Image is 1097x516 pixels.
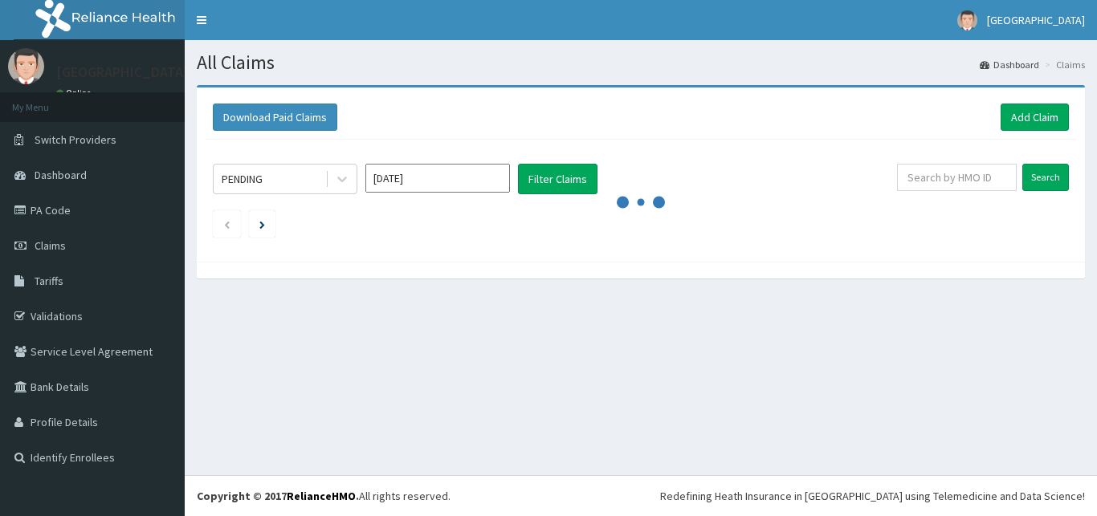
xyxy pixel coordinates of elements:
img: User Image [957,10,977,30]
div: PENDING [222,171,263,187]
input: Select Month and Year [365,164,510,193]
span: Switch Providers [35,132,116,147]
span: Tariffs [35,274,63,288]
footer: All rights reserved. [185,475,1097,516]
h1: All Claims [197,52,1085,73]
span: Claims [35,238,66,253]
input: Search [1022,164,1069,191]
a: Online [56,87,95,99]
input: Search by HMO ID [897,164,1017,191]
span: Dashboard [35,168,87,182]
svg: audio-loading [617,178,665,226]
a: RelianceHMO [287,489,356,503]
button: Download Paid Claims [213,104,337,131]
span: [GEOGRAPHIC_DATA] [987,13,1085,27]
img: User Image [8,48,44,84]
a: Next page [259,217,265,231]
a: Previous page [223,217,230,231]
p: [GEOGRAPHIC_DATA] [56,65,189,79]
div: Redefining Heath Insurance in [GEOGRAPHIC_DATA] using Telemedicine and Data Science! [660,488,1085,504]
li: Claims [1041,58,1085,71]
a: Add Claim [1001,104,1069,131]
button: Filter Claims [518,164,597,194]
strong: Copyright © 2017 . [197,489,359,503]
a: Dashboard [980,58,1039,71]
